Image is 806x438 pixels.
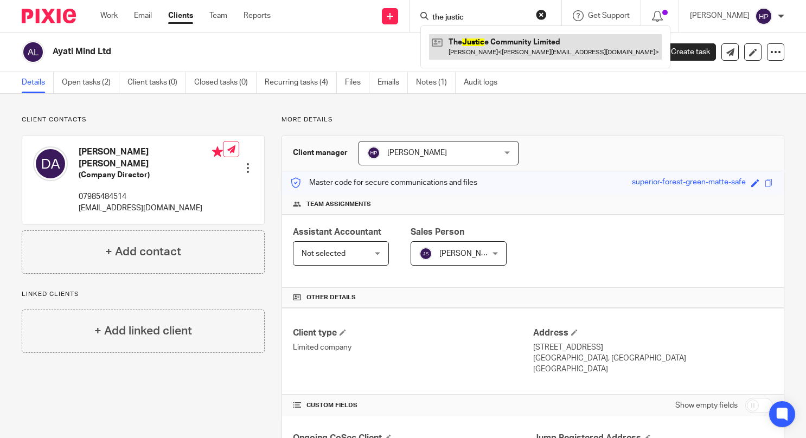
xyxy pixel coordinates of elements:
[306,293,356,302] span: Other details
[464,72,506,93] a: Audit logs
[127,72,186,93] a: Client tasks (0)
[265,72,337,93] a: Recurring tasks (4)
[293,401,533,410] h4: CUSTOM FIELDS
[194,72,257,93] a: Closed tasks (0)
[100,10,118,21] a: Work
[22,9,76,23] img: Pixie
[22,72,54,93] a: Details
[533,327,773,339] h4: Address
[431,13,529,23] input: Search
[62,72,119,93] a: Open tasks (2)
[293,147,348,158] h3: Client manager
[536,9,547,20] button: Clear
[134,10,152,21] a: Email
[411,228,464,236] span: Sales Person
[244,10,271,21] a: Reports
[209,10,227,21] a: Team
[282,115,784,124] p: More details
[345,72,369,93] a: Files
[419,247,432,260] img: svg%3E
[533,353,773,364] p: [GEOGRAPHIC_DATA], [GEOGRAPHIC_DATA]
[105,243,181,260] h4: + Add contact
[293,228,381,236] span: Assistant Accountant
[632,177,746,189] div: superior-forest-green-matte-safe
[293,327,533,339] h4: Client type
[94,323,192,339] h4: + Add linked client
[53,46,520,57] h2: Ayati Mind Ltd
[22,115,265,124] p: Client contacts
[675,400,738,411] label: Show empty fields
[293,342,533,353] p: Limited company
[212,146,223,157] i: Primary
[439,250,499,257] span: [PERSON_NAME]
[22,290,265,299] p: Linked clients
[79,170,223,181] h5: (Company Director)
[33,146,68,181] img: svg%3E
[79,146,223,170] h4: [PERSON_NAME] [PERSON_NAME]
[533,342,773,353] p: [STREET_ADDRESS]
[367,146,380,159] img: svg%3E
[588,12,630,20] span: Get Support
[79,203,223,214] p: [EMAIL_ADDRESS][DOMAIN_NAME]
[653,43,716,61] a: Create task
[79,191,223,202] p: 07985484514
[378,72,408,93] a: Emails
[690,10,750,21] p: [PERSON_NAME]
[168,10,193,21] a: Clients
[306,200,371,209] span: Team assignments
[387,149,447,157] span: [PERSON_NAME]
[416,72,456,93] a: Notes (1)
[290,177,477,188] p: Master code for secure communications and files
[755,8,772,25] img: svg%3E
[302,250,346,257] span: Not selected
[22,41,44,63] img: svg%3E
[533,364,773,375] p: [GEOGRAPHIC_DATA]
